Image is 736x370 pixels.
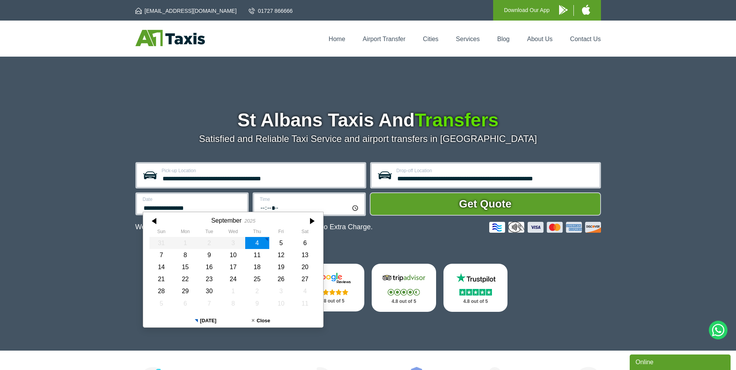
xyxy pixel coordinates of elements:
[197,237,221,249] div: 02 September 2025
[459,289,492,296] img: Stars
[135,7,237,15] a: [EMAIL_ADDRESS][DOMAIN_NAME]
[245,249,269,261] div: 11 September 2025
[173,297,197,309] div: 06 October 2025
[245,229,269,237] th: Thursday
[221,237,245,249] div: 03 September 2025
[300,264,364,311] a: Google Stars 4.8 out of 5
[135,223,373,231] p: We Now Accept Card & Contactless Payment In
[316,289,348,295] img: Stars
[380,297,428,306] p: 4.8 out of 5
[582,5,590,15] img: A1 Taxis iPhone App
[245,297,269,309] div: 09 October 2025
[423,36,438,42] a: Cities
[630,353,732,370] iframe: chat widget
[452,272,499,284] img: Trustpilot
[269,229,293,237] th: Friday
[173,261,197,273] div: 15 September 2025
[293,249,317,261] div: 13 September 2025
[559,5,568,15] img: A1 Taxis Android App
[527,36,553,42] a: About Us
[135,133,601,144] p: Satisfied and Reliable Taxi Service and airport transfers in [GEOGRAPHIC_DATA]
[308,296,356,306] p: 4.8 out of 5
[173,285,197,297] div: 29 September 2025
[249,7,293,15] a: 01727 866666
[372,264,436,312] a: Tripadvisor Stars 4.8 out of 5
[269,273,293,285] div: 26 September 2025
[211,217,241,224] div: September
[221,297,245,309] div: 08 October 2025
[489,222,601,233] img: Credit And Debit Cards
[329,36,345,42] a: Home
[245,285,269,297] div: 02 October 2025
[149,229,173,237] th: Sunday
[143,197,242,202] label: Date
[197,229,221,237] th: Tuesday
[293,285,317,297] div: 04 October 2025
[149,285,173,297] div: 28 September 2025
[269,297,293,309] div: 10 October 2025
[269,249,293,261] div: 12 September 2025
[197,297,221,309] div: 07 October 2025
[221,249,245,261] div: 10 September 2025
[293,237,317,249] div: 06 September 2025
[149,273,173,285] div: 21 September 2025
[197,273,221,285] div: 23 September 2025
[388,289,420,296] img: Stars
[149,297,173,309] div: 05 October 2025
[309,272,355,284] img: Google
[221,285,245,297] div: 01 October 2025
[363,36,405,42] a: Airport Transfer
[284,223,372,231] span: The Car at No Extra Charge.
[370,192,601,216] button: Get Quote
[173,237,197,249] div: 01 September 2025
[293,229,317,237] th: Saturday
[244,218,255,224] div: 2025
[293,297,317,309] div: 11 October 2025
[162,168,360,173] label: Pick-up Location
[245,237,269,249] div: 04 September 2025
[221,261,245,273] div: 17 September 2025
[504,5,550,15] p: Download Our App
[415,110,499,130] span: Transfers
[233,314,289,327] button: Close
[173,249,197,261] div: 08 September 2025
[456,36,480,42] a: Services
[443,264,508,312] a: Trustpilot Stars 4.8 out of 5
[173,273,197,285] div: 22 September 2025
[269,237,293,249] div: 05 September 2025
[221,273,245,285] div: 24 September 2025
[197,285,221,297] div: 30 September 2025
[197,261,221,273] div: 16 September 2025
[135,30,205,46] img: A1 Taxis St Albans LTD
[221,229,245,237] th: Wednesday
[452,297,499,306] p: 4.8 out of 5
[173,229,197,237] th: Monday
[293,273,317,285] div: 27 September 2025
[497,36,509,42] a: Blog
[245,261,269,273] div: 18 September 2025
[197,249,221,261] div: 09 September 2025
[269,285,293,297] div: 03 October 2025
[397,168,595,173] label: Drop-off Location
[149,237,173,249] div: 31 August 2025
[269,261,293,273] div: 19 September 2025
[245,273,269,285] div: 25 September 2025
[178,314,233,327] button: [DATE]
[149,261,173,273] div: 14 September 2025
[381,272,427,284] img: Tripadvisor
[260,197,360,202] label: Time
[149,249,173,261] div: 07 September 2025
[293,261,317,273] div: 20 September 2025
[135,111,601,130] h1: St Albans Taxis And
[570,36,601,42] a: Contact Us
